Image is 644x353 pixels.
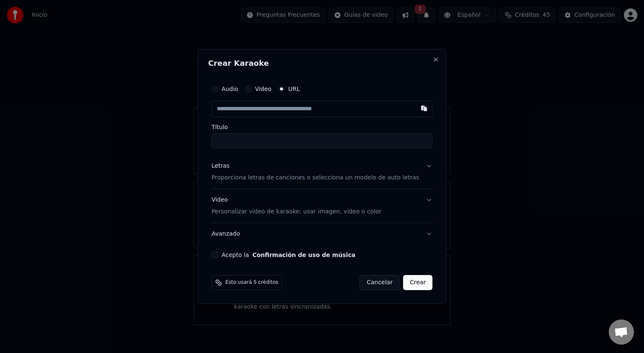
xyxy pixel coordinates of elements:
div: Letras [211,162,229,170]
button: Avanzado [211,223,432,245]
button: LetrasProporciona letras de canciones o selecciona un modelo de auto letras [211,155,432,189]
button: Cancelar [360,275,400,290]
label: URL [288,86,300,92]
p: Personalizar video de karaoke: usar imagen, video o color [211,208,381,216]
label: Título [211,124,432,130]
span: Esto usará 5 créditos [225,279,278,286]
label: Video [255,86,271,92]
h2: Crear Karaoke [208,60,436,67]
label: Acepto la [221,252,355,258]
button: Acepto la [252,252,356,258]
button: Crear [403,275,432,290]
div: Video [211,196,381,216]
label: Audio [221,86,238,92]
p: Proporciona letras de canciones o selecciona un modelo de auto letras [211,174,419,182]
button: VideoPersonalizar video de karaoke: usar imagen, video o color [211,189,432,223]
